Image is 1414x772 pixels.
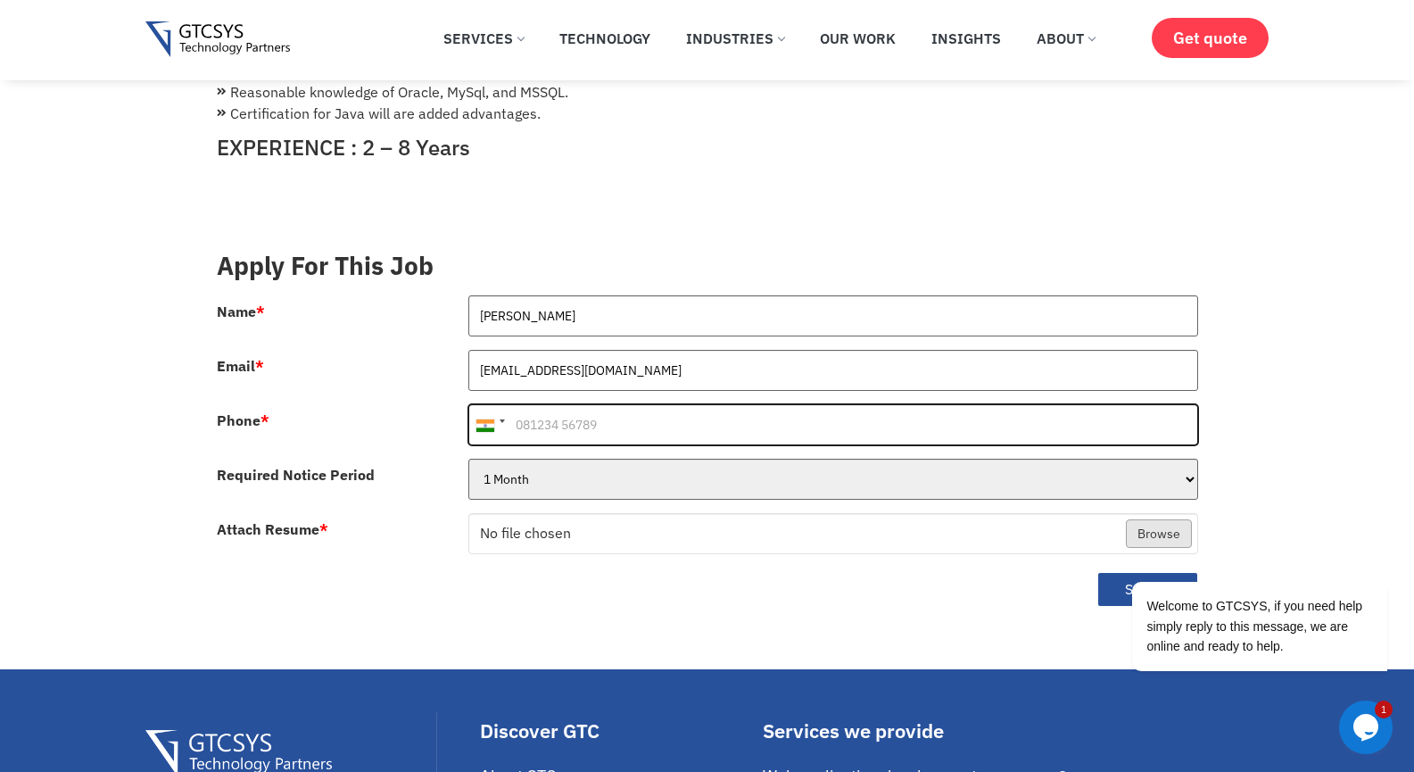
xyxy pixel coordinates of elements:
a: Services [430,19,537,58]
h4: EXPERIENCE : 2 – 8 Years [217,135,1198,161]
input: 081234 56789 [468,404,1198,445]
li: Reasonable knowledge of Oracle, MySql, and MSSQL. [217,81,1198,103]
a: Get quote [1152,18,1269,58]
a: About [1023,19,1108,58]
label: Required Notice Period [217,468,375,482]
span: Get quote [1173,29,1247,47]
a: Industries [673,19,798,58]
div: Discover GTC [480,721,754,741]
label: Attach Resume [217,522,328,536]
iframe: chat widget [1075,420,1396,692]
label: Phone [217,413,269,428]
label: Email [217,359,264,373]
a: Insights [918,19,1014,58]
img: Gtcsys logo [145,21,291,58]
li: Certification for Java will are added advantages. [217,103,1198,124]
h3: Apply For This Job [217,251,1198,281]
div: India (भारत): +91 [469,405,510,444]
iframe: chat widget [1339,701,1396,754]
a: Technology [546,19,664,58]
div: Services we provide [763,721,1039,741]
label: Name [217,304,265,319]
a: Our Work [806,19,909,58]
